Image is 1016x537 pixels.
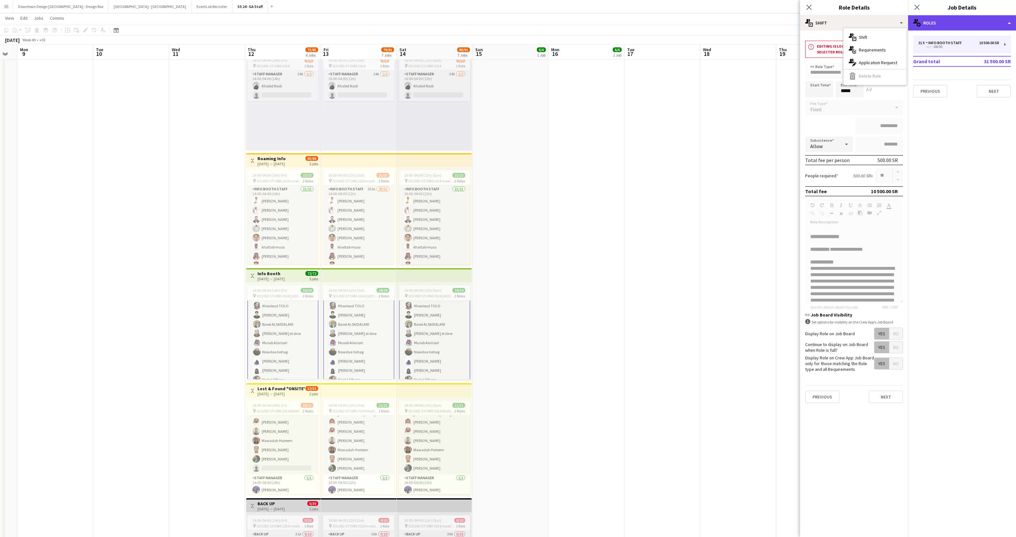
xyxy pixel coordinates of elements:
span: 21/22 [377,173,389,178]
span: 22/22 [301,173,313,178]
span: Requirements [859,47,886,53]
app-job-card: 16:00-04:00 (12h) (Sat)11/11 SOUND STORM 2024 Meeting point2 Roles[PERSON_NAME][PERSON_NAME][DEMO... [323,400,394,494]
div: 14:00-04:00 (14h) (Fri)1/2 SOUND STORM 20241 RoleStaff Manager24A1/214:00-04:00 (14h)Khaled Nadi [247,55,318,101]
label: Continue to display on Job Board when Role is full? [805,342,874,353]
span: 16:00-04:00 (12h) (Sun) [404,403,441,408]
span: Thu [779,47,787,52]
app-job-card: 16:00-04:00 (12h) (Sun)22/22 SOUND STORM 2024 meeting point2 RolesInfo Booth Staff21/2116:00-04:0... [399,170,470,264]
span: 1 Role [304,64,313,68]
app-job-card: 16:00-04:00 (12h) (Sun)24/24 SOUND STORM 2024 [GEOGRAPHIC_DATA]2 Roles[PERSON_NAME][PERSON_NAME]K... [399,285,470,379]
span: Tue [627,47,634,52]
span: 16:00-04:00 (12h) (Sat) [328,403,364,408]
span: 65/66 [305,156,318,161]
span: SOUND STORM 2024 meeting point [257,179,303,183]
div: 500.00 SR x [853,173,872,179]
span: Sat [399,47,406,52]
div: Info Booth Staff [926,41,964,45]
span: Wed [172,47,180,52]
span: Wed [703,47,711,52]
div: 3 jobs [309,391,318,396]
span: 2 Roles [378,409,389,413]
span: 6/6 [613,47,622,52]
h3: Job Board Visibility [805,312,903,318]
button: Next [977,85,1011,98]
span: 73/85 [305,47,318,52]
button: Downtown Design [GEOGRAPHIC_DATA] - Design Box [13,0,109,13]
span: 79/91 [381,47,394,52]
a: View [3,14,17,22]
button: Previous [913,85,947,98]
span: 22/22 [452,173,465,178]
span: 14 [398,50,406,58]
span: Jobs [34,15,43,21]
label: Display Role on Job Board [805,331,855,336]
span: 17 [626,50,634,58]
span: 12 [247,50,256,58]
span: Thu [248,47,256,52]
button: [GEOGRAPHIC_DATA] - [GEOGRAPHIC_DATA] [109,0,191,13]
div: 3 jobs [309,506,318,511]
span: Week 49 [21,37,37,42]
div: 10 500.00 SR [871,188,898,194]
app-card-role: [PERSON_NAME][DEMOGRAPHIC_DATA][PERSON_NAME][PERSON_NAME][PERSON_NAME]Mawadah Hateem[PERSON_NAME]... [247,368,318,474]
button: Previous [805,391,839,403]
span: 11 [171,50,180,58]
span: Edit [20,15,28,21]
app-card-role: [PERSON_NAME][PERSON_NAME][DEMOGRAPHIC_DATA][PERSON_NAME][PERSON_NAME][PERSON_NAME]Mawadah Hateem... [399,368,470,474]
span: 1 Role [456,64,465,68]
span: SOUND STORM 2024 [GEOGRAPHIC_DATA] [332,294,378,298]
span: 72/72 [305,271,318,276]
div: 10 500.00 SR [979,41,999,45]
span: SOUND STORM 2024 [332,64,365,68]
span: 16:00-04:00 (12h) (Sun) [404,288,441,293]
span: 16:00-04:00 (12h) (Sun) [404,173,441,178]
app-card-role: Staff Manager24A1/216:00-04:00 (12h)Khaled Nadi [399,71,470,101]
div: --:-- -04:00 [918,45,999,48]
app-card-role: [PERSON_NAME][PERSON_NAME]Khouloud TOLO[PERSON_NAME]Basel ALSAIDALANI[PERSON_NAME] el dineMusab A... [399,262,470,469]
div: Total fee [805,188,827,194]
span: 16:00-04:00 (12h) (Sun) [404,518,441,523]
span: Fri [324,47,329,52]
span: 11/11 [452,403,465,408]
app-job-card: 16:00-04:00 (12h) (Sun)1/2 SOUND STORM 20241 RoleStaff Manager24A1/216:00-04:00 (12h)Khaled Nadi [399,55,470,101]
div: Total fee per person [805,157,850,163]
a: Jobs [31,14,46,22]
span: 24/24 [452,288,465,293]
app-job-card: 16:00-04:00 (12h) (Sat)21/22 SOUND STORM 2024 meeting point2 RolesInfo Booth Staff253A20/2116:00-... [323,170,394,264]
div: 16:00-04:00 (12h) (Sun)11/11 SOUND STORM 2024 Meeting point2 Roles[PERSON_NAME][PERSON_NAME][DEMO... [399,400,470,494]
div: Shift [800,15,908,31]
div: [DATE] → [DATE] [257,506,285,511]
app-card-role: Info Booth Staff21/2116:00-04:00 (12h)[PERSON_NAME][PERSON_NAME][PERSON_NAME][PERSON_NAME][PERSON... [399,186,470,391]
h3: Roaming Info [257,156,286,161]
app-card-role: Staff Manager1/114:00-04:00 (14h)[PERSON_NAME] [247,474,318,496]
app-card-role: [PERSON_NAME][PERSON_NAME][DEMOGRAPHIC_DATA][PERSON_NAME][PERSON_NAME][PERSON_NAME]Mawadah Hateem... [323,368,394,474]
span: 18 [702,50,711,58]
span: SOUND STORM 2024 [408,64,441,68]
h3: Lost & Found "ONSITE" [257,386,305,391]
div: 14:00-04:00 (14h) (Fri)22/22 SOUND STORM 2024 meeting point2 RolesInfo Booth Staff21/2114:00-04:0... [247,170,318,264]
app-card-role: Info Booth Staff21/2114:00-04:00 (14h)[PERSON_NAME][PERSON_NAME][PERSON_NAME][PERSON_NAME][PERSON... [247,186,318,391]
span: 1/2 [304,58,313,63]
span: 0/10 [303,518,313,523]
a: Comms [47,14,67,22]
app-job-card: 14:00-04:00 (14h) (Fri)24/24 SOUND STORM 2024 [GEOGRAPHIC_DATA]2 Roles[PERSON_NAME][PERSON_NAME]K... [247,285,318,379]
span: Application Request [859,60,897,65]
button: Next [869,391,903,403]
span: 14:00-04:00 (14h) (Fri) [252,173,287,178]
span: 13 [323,50,329,58]
span: 16:00-04:00 (12h) (Sun) [404,58,441,63]
span: 14:00-04:00 (14h) (Fri) [252,288,287,293]
td: Grand total [913,56,971,66]
span: 2 Roles [303,409,313,413]
div: Set options for visibility on the Crew App’s Job Board [805,319,903,325]
span: 1 Role [304,524,313,528]
div: 1 Job [613,53,621,58]
span: Mon [551,47,559,52]
h3: Editing is locked, because at least one selected role has crew in pay process [817,44,900,55]
span: SOUND STORM 2024 [257,64,290,68]
div: [DATE] → [DATE] [257,161,286,166]
span: 10 [95,50,103,58]
span: 14:00-04:00 (14h) (Fri) [252,518,287,523]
